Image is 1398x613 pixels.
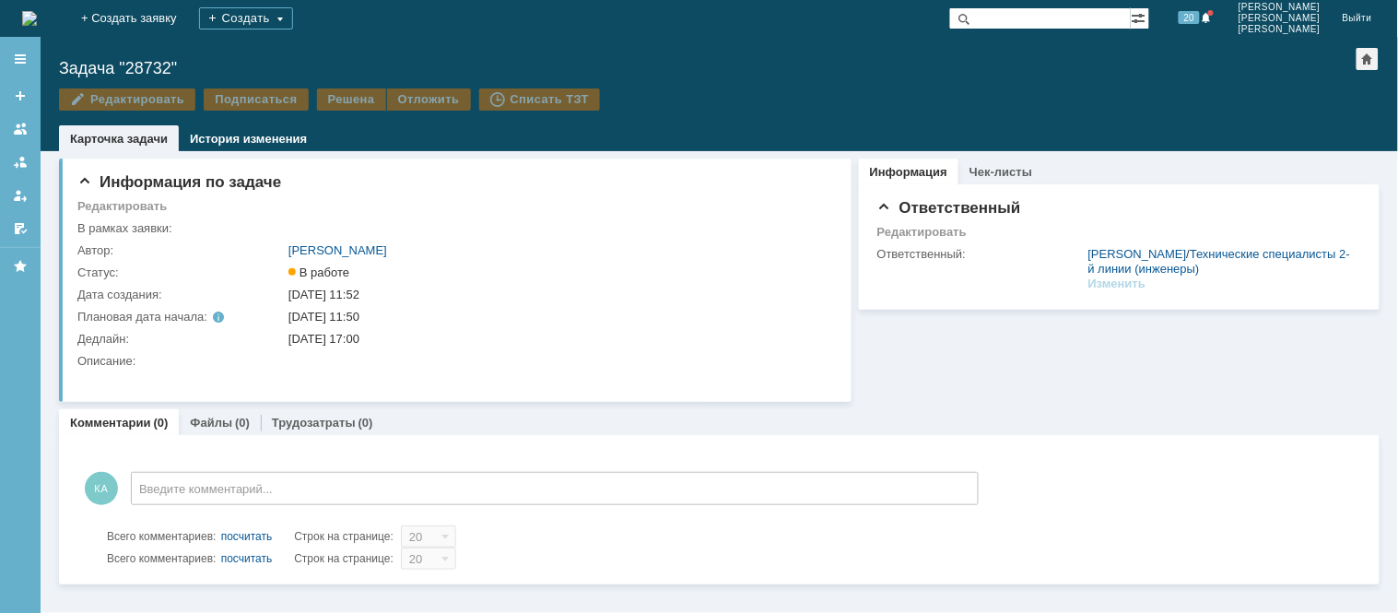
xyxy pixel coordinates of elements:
span: КА [85,472,118,505]
div: Редактировать [877,225,967,240]
a: Перейти на домашнюю страницу [22,11,37,26]
span: Ответственный [877,199,1021,217]
a: Трудозатраты [272,416,356,430]
span: В работе [288,265,349,279]
a: [PERSON_NAME] [1088,247,1187,261]
div: Описание: [77,354,829,369]
div: [DATE] 11:50 [288,310,826,324]
a: Файлы [190,416,232,430]
span: Всего комментариев: [107,552,216,565]
a: История изменения [190,132,307,146]
div: Изменить [1088,277,1146,291]
a: Комментарии [70,416,151,430]
div: [DATE] 11:52 [288,288,826,302]
div: Автор: [77,243,285,258]
div: Задача "28732" [59,59,1326,77]
a: Чек-листы [969,165,1032,179]
a: Заявки на командах [6,114,35,144]
div: Сделать домашней страницей [1357,48,1379,70]
div: Создать [199,7,293,29]
div: Редактировать [77,199,167,214]
div: (0) [358,416,373,430]
a: Технические специалисты 2-й линии (инженеры) [1088,247,1350,276]
a: Карточка задачи [70,132,168,146]
div: Статус: [77,265,285,280]
span: Всего комментариев: [107,530,216,543]
a: Мои заявки [6,181,35,210]
div: Плановая дата начала: [77,310,263,324]
div: / [1088,247,1353,277]
div: посчитать [221,525,273,548]
div: Ответственный: [877,247,1085,262]
a: Мои согласования [6,214,35,243]
i: Строк на странице: [107,525,394,548]
span: [PERSON_NAME] [1239,24,1321,35]
div: Дедлайн: [77,332,285,347]
a: Заявки в моей ответственности [6,147,35,177]
a: [PERSON_NAME] [288,243,387,257]
div: В рамках заявки: [77,221,285,236]
a: Информация [870,165,947,179]
span: Расширенный поиск [1131,8,1149,26]
a: Создать заявку [6,81,35,111]
div: Дата создания: [77,288,285,302]
div: (0) [154,416,169,430]
div: (0) [235,416,250,430]
span: [PERSON_NAME] [1239,13,1321,24]
div: [DATE] 17:00 [288,332,826,347]
span: [PERSON_NAME] [1239,2,1321,13]
span: 20 [1179,11,1200,24]
img: logo [22,11,37,26]
div: посчитать [221,548,273,570]
i: Строк на странице: [107,548,394,570]
span: Информация по задаче [77,173,281,191]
